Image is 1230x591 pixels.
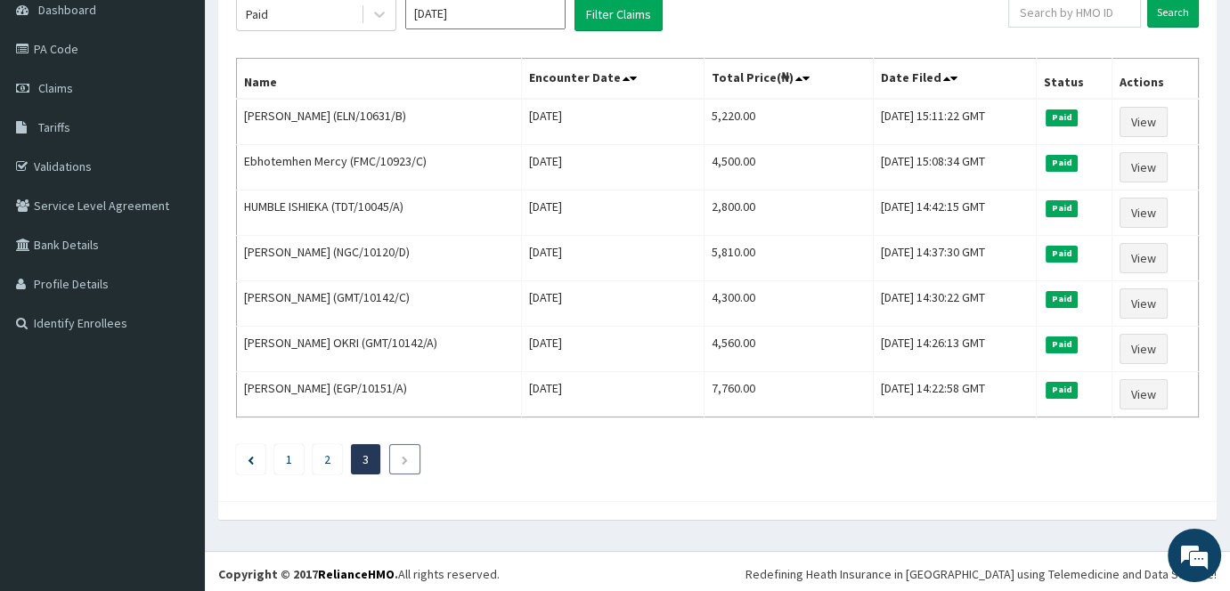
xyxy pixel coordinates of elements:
div: Redefining Heath Insurance in [GEOGRAPHIC_DATA] using Telemedicine and Data Science! [745,565,1217,583]
span: Paid [1046,336,1078,352]
td: [PERSON_NAME] (EGP/10151/A) [237,372,522,417]
td: [DATE] [521,190,704,236]
td: [DATE] 14:37:30 GMT [873,236,1036,281]
textarea: Type your message and hit 'Enter' [9,398,339,460]
td: [PERSON_NAME] (NGC/10120/D) [237,236,522,281]
th: Total Price(₦) [704,59,873,100]
td: [DATE] 14:22:58 GMT [873,372,1036,417]
th: Encounter Date [521,59,704,100]
td: HUMBLE ISHIEKA (TDT/10045/A) [237,190,522,236]
th: Name [237,59,522,100]
a: Previous page [248,451,254,467]
span: Paid [1046,155,1078,171]
td: [PERSON_NAME] (ELN/10631/B) [237,99,522,145]
div: Minimize live chat window [292,9,335,52]
a: Page 1 [286,451,292,467]
td: 5,220.00 [704,99,873,145]
a: View [1120,243,1168,273]
th: Actions [1112,59,1198,100]
a: View [1120,288,1168,319]
div: Chat with us now [93,100,299,123]
td: [DATE] 14:26:13 GMT [873,327,1036,372]
a: Page 3 is your current page [362,451,369,467]
th: Date Filed [873,59,1036,100]
span: Paid [1046,291,1078,307]
td: [DATE] [521,145,704,190]
td: [PERSON_NAME] OKRI (GMT/10142/A) [237,327,522,372]
a: View [1120,198,1168,228]
td: [PERSON_NAME] (GMT/10142/C) [237,281,522,327]
td: [DATE] 14:42:15 GMT [873,190,1036,236]
td: [DATE] [521,372,704,417]
span: Paid [1046,246,1078,262]
a: View [1120,334,1168,364]
span: We're online! [103,180,246,360]
td: [DATE] [521,236,704,281]
div: Paid [246,5,268,23]
a: View [1120,152,1168,182]
td: 2,800.00 [704,190,873,236]
img: d_794563401_company_1708531726252_794563401 [33,89,72,134]
strong: Copyright © 2017 . [218,566,398,582]
td: Ebhotemhen Mercy (FMC/10923/C) [237,145,522,190]
a: RelianceHMO [318,566,395,582]
td: 4,560.00 [704,327,873,372]
span: Tariffs [38,119,70,135]
td: 7,760.00 [704,372,873,417]
a: Next page [401,451,409,467]
a: View [1120,107,1168,137]
td: [DATE] [521,327,704,372]
a: View [1120,379,1168,409]
td: 5,810.00 [704,236,873,281]
td: [DATE] [521,281,704,327]
td: [DATE] [521,99,704,145]
td: [DATE] 15:11:22 GMT [873,99,1036,145]
span: Paid [1046,200,1078,216]
span: Dashboard [38,2,96,18]
span: Paid [1046,382,1078,398]
th: Status [1037,59,1112,100]
td: [DATE] 14:30:22 GMT [873,281,1036,327]
span: Claims [38,80,73,96]
td: [DATE] 15:08:34 GMT [873,145,1036,190]
td: 4,300.00 [704,281,873,327]
span: Paid [1046,109,1078,125]
a: Page 2 [324,451,330,467]
td: 4,500.00 [704,145,873,190]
